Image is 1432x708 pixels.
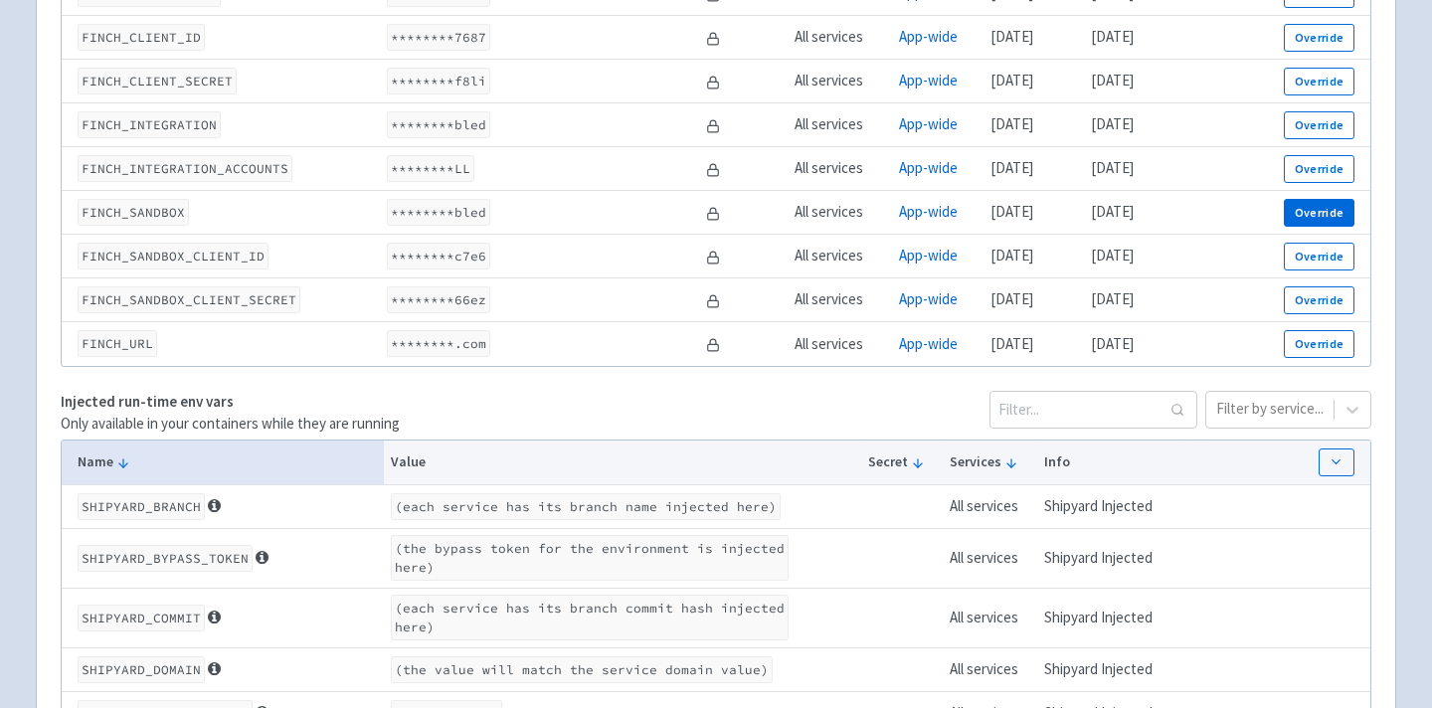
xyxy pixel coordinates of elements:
button: Override [1284,243,1354,270]
time: [DATE] [990,27,1033,46]
td: All services [943,647,1037,691]
code: (each service has its branch commit hash injected here) [391,595,789,640]
td: All services [789,16,893,60]
time: [DATE] [990,246,1033,265]
code: SHIPYARD_COMMIT [78,605,205,631]
button: Override [1284,286,1354,314]
time: [DATE] [1091,202,1134,221]
code: FINCH_SANDBOX_CLIENT_SECRET [78,286,300,313]
time: [DATE] [990,114,1033,133]
td: Shipyard Injected [1037,588,1178,647]
td: All services [789,235,893,278]
code: FINCH_SANDBOX_CLIENT_ID [78,243,268,269]
time: [DATE] [990,71,1033,89]
td: All services [789,147,893,191]
td: All services [789,278,893,322]
time: [DATE] [1091,27,1134,46]
td: Shipyard Injected [1037,484,1178,528]
code: (each service has its branch name injected here) [391,493,781,520]
code: (the bypass token for the environment is injected here) [391,535,789,581]
button: Override [1284,330,1354,358]
a: App-wide [899,246,958,265]
td: All services [943,588,1037,647]
button: Name [78,451,378,472]
button: Services [950,451,1031,472]
td: All services [943,528,1037,588]
code: (the value will match the service domain value) [391,656,773,683]
time: [DATE] [1091,334,1134,353]
td: All services [789,322,893,366]
a: App-wide [899,202,958,221]
code: FINCH_INTEGRATION [78,111,221,138]
code: FINCH_SANDBOX [78,199,189,226]
code: FINCH_URL [78,330,157,357]
button: Secret [868,451,936,472]
a: App-wide [899,114,958,133]
td: Shipyard Injected [1037,647,1178,691]
a: App-wide [899,158,958,177]
code: SHIPYARD_DOMAIN [78,656,205,683]
code: FINCH_CLIENT_SECRET [78,68,237,94]
td: Shipyard Injected [1037,528,1178,588]
a: App-wide [899,27,958,46]
td: All services [789,103,893,147]
button: Override [1284,111,1354,139]
time: [DATE] [990,158,1033,177]
p: Only available in your containers while they are running [61,413,400,436]
time: [DATE] [1091,114,1134,133]
a: App-wide [899,289,958,308]
time: [DATE] [1091,71,1134,89]
button: Override [1284,24,1354,52]
button: Override [1284,199,1354,227]
code: FINCH_CLIENT_ID [78,24,205,51]
td: All services [943,484,1037,528]
code: SHIPYARD_BRANCH [78,493,205,520]
time: [DATE] [990,334,1033,353]
input: Filter... [989,391,1197,429]
time: [DATE] [1091,289,1134,308]
code: FINCH_INTEGRATION_ACCOUNTS [78,155,292,182]
code: SHIPYARD_BYPASS_TOKEN [78,545,253,572]
button: Override [1284,155,1354,183]
th: Info [1037,441,1178,485]
time: [DATE] [990,202,1033,221]
a: App-wide [899,334,958,353]
button: Override [1284,68,1354,95]
time: [DATE] [1091,246,1134,265]
time: [DATE] [990,289,1033,308]
td: All services [789,60,893,103]
strong: Injected run-time env vars [61,392,234,411]
th: Value [384,441,862,485]
a: App-wide [899,71,958,89]
time: [DATE] [1091,158,1134,177]
td: All services [789,191,893,235]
